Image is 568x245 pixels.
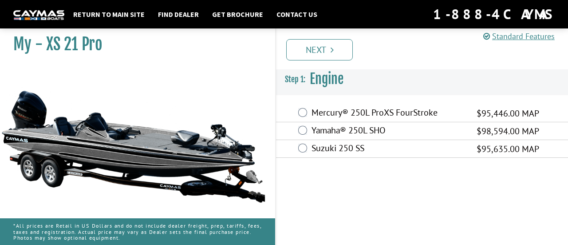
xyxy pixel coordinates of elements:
[433,4,555,24] div: 1-888-4CAYMAS
[312,143,465,156] label: Suzuki 250 SS
[69,8,149,20] a: Return to main site
[312,125,465,138] label: Yamaha® 250L SHO
[13,218,262,245] p: *All prices are Retail in US Dollars and do not include dealer freight, prep, tariffs, fees, taxe...
[154,8,203,20] a: Find Dealer
[272,8,322,20] a: Contact Us
[477,142,539,156] span: $95,635.00 MAP
[477,125,539,138] span: $98,594.00 MAP
[477,107,539,120] span: $95,446.00 MAP
[208,8,268,20] a: Get Brochure
[286,39,353,60] a: Next
[312,107,465,120] label: Mercury® 250L ProXS FourStroke
[13,10,64,20] img: white-logo-c9c8dbefe5ff5ceceb0f0178aa75bf4bb51f6bca0971e226c86eb53dfe498488.png
[284,38,568,60] ul: Pagination
[276,63,568,96] h3: Engine
[483,31,555,41] a: Standard Features
[13,34,253,54] h1: My - XS 21 Pro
